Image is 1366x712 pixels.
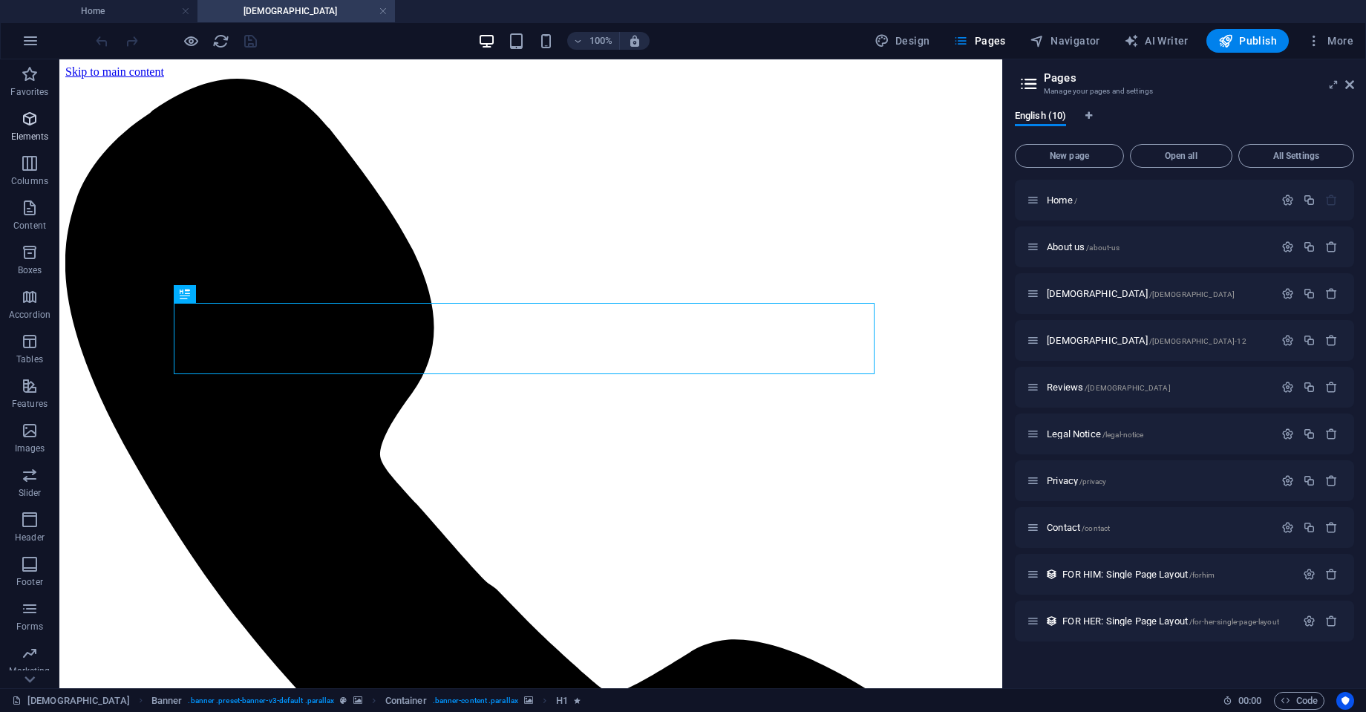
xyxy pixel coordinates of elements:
span: About us [1047,241,1120,252]
nav: breadcrumb [151,692,581,710]
div: Settings [1303,615,1316,627]
div: Remove [1325,287,1338,300]
div: Duplicate [1303,287,1316,300]
span: Click to select. Double-click to edit [151,692,183,710]
div: Settings [1281,287,1294,300]
span: : [1249,695,1251,706]
button: 100% [567,32,620,50]
h4: [DEMOGRAPHIC_DATA] [197,3,395,19]
span: 00 00 [1238,692,1261,710]
div: Settings [1281,381,1294,393]
div: Settings [1281,428,1294,440]
h2: Pages [1044,71,1354,85]
button: Design [869,29,936,53]
div: [DEMOGRAPHIC_DATA]/[DEMOGRAPHIC_DATA]-12 [1042,336,1274,345]
div: Duplicate [1303,381,1316,393]
span: Reviews [1047,382,1171,393]
div: Duplicate [1303,474,1316,487]
div: Remove [1325,241,1338,253]
i: This element is a customizable preset [340,696,347,705]
p: Content [13,220,46,232]
button: Navigator [1024,29,1106,53]
button: More [1301,29,1359,53]
p: Marketing [9,665,50,677]
div: Settings [1281,194,1294,206]
span: Publish [1218,33,1277,48]
div: Language Tabs [1015,110,1354,138]
span: Click to open page [1062,615,1279,627]
span: /contact [1082,524,1110,532]
div: Privacy/privacy [1042,476,1274,486]
span: /[DEMOGRAPHIC_DATA]-12 [1149,337,1246,345]
p: Tables [16,353,43,365]
i: This element contains a background [353,696,362,705]
div: FOR HIM: Single Page Layout/forhim [1058,569,1295,579]
p: Favorites [10,86,48,98]
a: Skip to main content [6,6,105,19]
p: Footer [16,576,43,588]
div: Home/ [1042,195,1274,205]
div: [DEMOGRAPHIC_DATA]/[DEMOGRAPHIC_DATA] [1042,289,1274,298]
span: [DEMOGRAPHIC_DATA] [1047,335,1246,346]
div: Duplicate [1303,194,1316,206]
span: Click to open page [1047,522,1110,533]
p: Accordion [9,309,50,321]
div: This layout is used as a template for all items (e.g. a blog post) of this collection. The conten... [1045,615,1058,627]
div: Remove [1325,568,1338,581]
div: Settings [1281,241,1294,253]
div: Remove [1325,334,1338,347]
button: AI Writer [1118,29,1195,53]
i: This element contains a background [524,696,533,705]
span: /[DEMOGRAPHIC_DATA] [1149,290,1235,298]
span: /[DEMOGRAPHIC_DATA] [1085,384,1171,392]
span: Design [875,33,930,48]
div: Duplicate [1303,241,1316,253]
span: Open all [1137,151,1226,160]
p: Header [15,532,45,543]
button: Open all [1130,144,1232,168]
a: Click to cancel selection. Double-click to open Pages [12,692,130,710]
div: Remove [1325,521,1338,534]
div: Remove [1325,615,1338,627]
div: Remove [1325,428,1338,440]
div: About us/about-us [1042,242,1274,252]
span: All Settings [1245,151,1347,160]
span: /about-us [1086,244,1120,252]
span: /for-her-single-page-layout [1189,618,1279,626]
i: Reload page [212,33,229,50]
span: / [1074,197,1077,205]
h3: Manage your pages and settings [1044,85,1324,98]
div: This layout is used as a template for all items (e.g. a blog post) of this collection. The conten... [1045,568,1058,581]
button: New page [1015,144,1124,168]
span: Click to open page [1047,195,1077,206]
div: Duplicate [1303,334,1316,347]
p: Slider [19,487,42,499]
div: Design (Ctrl+Alt+Y) [869,29,936,53]
i: On resize automatically adjust zoom level to fit chosen device. [628,34,641,48]
div: Remove [1325,381,1338,393]
div: The startpage cannot be deleted [1325,194,1338,206]
div: FOR HER: Single Page Layout/for-her-single-page-layout [1058,616,1295,626]
div: Settings [1303,568,1316,581]
button: Code [1274,692,1324,710]
span: Click to open page [1047,428,1143,440]
div: Reviews/[DEMOGRAPHIC_DATA] [1042,382,1274,392]
span: Click to open page [1047,288,1235,299]
i: Element contains an animation [574,696,581,705]
button: Click here to leave preview mode and continue editing [182,32,200,50]
div: Contact/contact [1042,523,1274,532]
div: Settings [1281,334,1294,347]
div: Remove [1325,474,1338,487]
span: New page [1022,151,1117,160]
span: English (10) [1015,107,1066,128]
span: Navigator [1030,33,1100,48]
p: Forms [16,621,43,633]
span: Click to select. Double-click to edit [556,692,568,710]
p: Images [15,442,45,454]
span: Click to select. Double-click to edit [385,692,427,710]
button: reload [212,32,229,50]
h6: 100% [589,32,613,50]
button: All Settings [1238,144,1354,168]
span: Click to open page [1062,569,1215,580]
button: Pages [947,29,1011,53]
